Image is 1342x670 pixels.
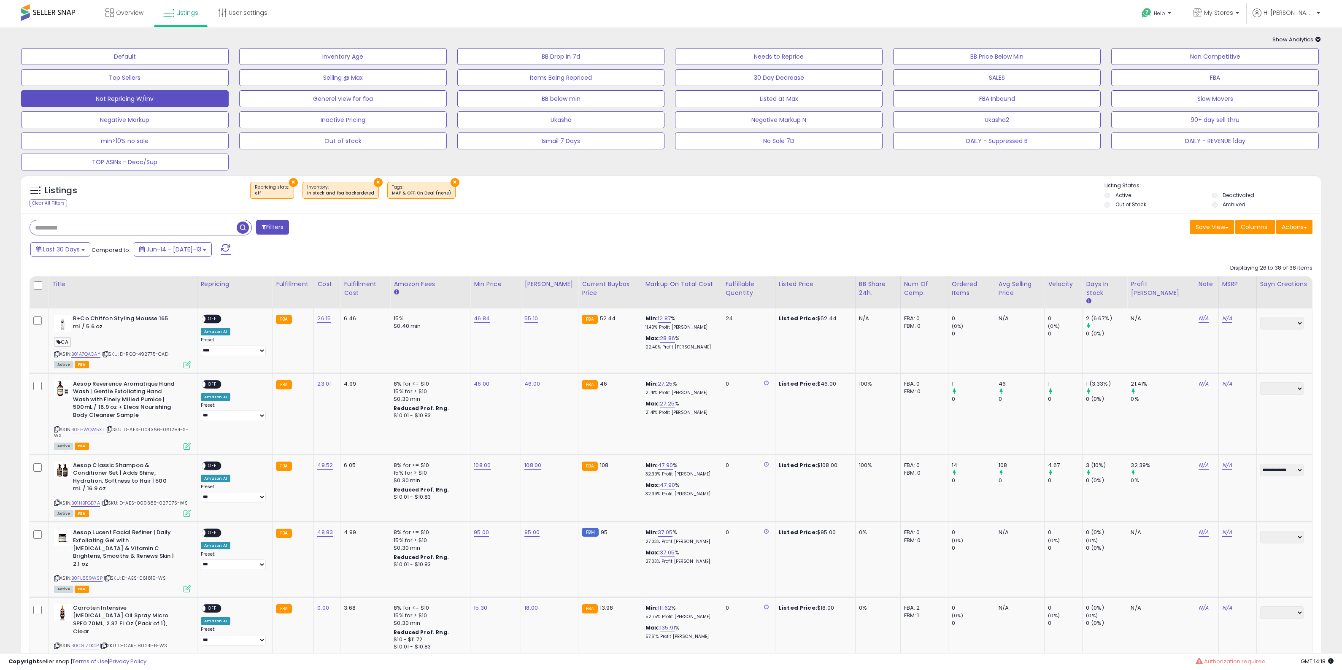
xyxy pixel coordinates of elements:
[75,586,89,593] span: FBA
[54,380,71,397] img: 41S4t-FojuL._SL40_.jpg
[394,477,464,484] div: $0.30 min
[1131,462,1194,469] div: 32.39%
[1131,280,1191,297] div: Profit [PERSON_NAME]
[645,400,716,416] div: %
[645,410,716,416] p: 21.41% Profit [PERSON_NAME]
[1111,69,1319,86] button: FBA
[394,544,464,552] div: $0.30 min
[255,190,289,196] div: off
[675,69,883,86] button: 30 Day Decrease
[524,314,538,323] a: 55.10
[54,337,71,347] span: CA
[524,380,540,388] a: 46.00
[1223,201,1245,208] label: Archived
[952,544,995,552] div: 0
[239,132,447,149] button: Out of stock
[392,184,451,197] span: Tags :
[645,334,660,342] b: Max:
[30,242,90,257] button: Last 30 Days
[1086,280,1123,297] div: Days In Stock
[1131,529,1188,536] div: N/A
[904,529,942,536] div: FBA: 0
[524,461,541,470] a: 108.00
[999,315,1038,322] div: N/A
[73,315,176,332] b: R+Co Chiffon Styling Mousse 165 ml / 5.6 oz
[1222,314,1232,323] a: N/A
[109,657,146,665] a: Privacy Policy
[1086,297,1091,305] small: Days In Stock.
[1253,8,1320,27] a: Hi [PERSON_NAME]
[904,280,945,297] div: Num of Comp.
[394,405,449,412] b: Reduced Prof. Rng.
[394,380,464,388] div: 8% for <= $10
[92,246,130,254] span: Compared to:
[307,184,374,197] span: Inventory :
[952,280,991,297] div: Ordered Items
[904,462,942,469] div: FBA: 0
[1131,477,1194,484] div: 0%
[582,462,597,471] small: FBA
[1086,330,1127,338] div: 0 (0%)
[1222,280,1253,289] div: MSRP
[1260,280,1309,289] div: Sayn Creations
[1222,528,1232,537] a: N/A
[1048,462,1082,469] div: 4.67
[1086,537,1098,544] small: (0%)
[457,132,665,149] button: Ismail 7 Days
[394,486,449,493] b: Reduced Prof. Rng.
[54,361,73,368] span: All listings currently available for purchase on Amazon
[1218,276,1256,308] th: CSV column name: cust_attr_1_MSRP
[21,48,229,65] button: Default
[276,280,310,289] div: Fulfillment
[726,315,769,322] div: 24
[645,335,716,350] div: %
[1048,529,1082,536] div: 0
[999,477,1044,484] div: 0
[394,395,464,403] div: $0.30 min
[344,315,383,322] div: 6.46
[1086,315,1127,322] div: 2 (6.67%)
[779,528,817,536] b: Listed Price:
[394,537,464,544] div: 15% for > $10
[893,90,1101,107] button: FBA Inbound
[201,403,266,421] div: Preset:
[54,315,71,332] img: 21eUs04qD3L._SL40_.jpg
[374,178,383,187] button: ×
[859,280,897,297] div: BB Share 24h.
[582,315,597,324] small: FBA
[645,529,716,544] div: %
[645,461,658,469] b: Min:
[394,529,464,536] div: 8% for <= $10
[73,604,176,638] b: Carroten Intensive [MEDICAL_DATA] Oil Spray Micro SPF0 70ML, 2.37 Fl Oz (Pack of 1), Clear
[1204,8,1233,17] span: My Stores
[451,178,459,187] button: ×
[344,280,386,297] div: Fulfillment Cost
[255,184,289,197] span: Repricing state :
[21,132,229,149] button: min>10% no sale
[474,280,517,289] div: Min Price
[1048,315,1082,322] div: 0
[1048,380,1082,388] div: 1
[146,245,201,254] span: Jun-14 - [DATE]-13
[45,185,77,197] h5: Listings
[999,280,1041,297] div: Avg Selling Price
[205,530,219,537] span: OFF
[1131,315,1188,322] div: N/A
[474,604,487,612] a: 15.30
[779,380,849,388] div: $46.00
[134,242,212,257] button: Jun-14 - [DATE]-13
[1222,380,1232,388] a: N/A
[1190,220,1234,234] button: Save View
[30,199,67,207] div: Clear All Filters
[344,529,383,536] div: 4.99
[779,604,817,612] b: Listed Price:
[1199,314,1209,323] a: N/A
[276,462,292,471] small: FBA
[859,380,894,388] div: 100%
[660,548,675,557] a: 37.05
[21,154,229,170] button: TOP ASINs - Deac/Sup
[645,604,658,612] b: Min:
[104,575,166,581] span: | SKU: D-AES-061819-WS
[600,461,608,469] span: 108
[317,528,333,537] a: 48.83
